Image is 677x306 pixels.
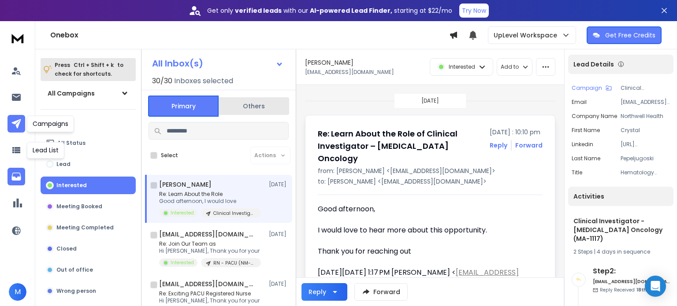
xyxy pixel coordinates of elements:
[494,31,561,40] p: UpLevel Workspace
[219,96,289,116] button: Others
[41,85,136,102] button: All Campaigns
[50,30,449,41] h1: Onebox
[159,230,256,239] h1: [EMAIL_ADDRESS][DOMAIN_NAME]
[41,155,136,173] button: Lead
[41,282,136,300] button: Wrong person
[515,141,543,150] div: Forward
[572,85,602,92] p: Campaign
[171,259,194,266] p: Interested
[573,248,593,255] span: 2 Steps
[41,134,136,152] button: All Status
[573,60,614,69] p: Lead Details
[41,117,136,129] h3: Filters
[490,141,507,150] button: Reply
[572,99,587,106] p: Email
[572,85,612,92] button: Campaign
[593,278,670,285] h6: [EMAIL_ADDRESS][DOMAIN_NAME]
[41,198,136,215] button: Meeting Booked
[269,280,289,288] p: [DATE]
[600,287,658,293] p: Reply Received
[621,113,670,120] p: Northwell Health
[501,63,519,70] p: Add to
[318,166,543,175] p: from: [PERSON_NAME] <[EMAIL_ADDRESS][DOMAIN_NAME]>
[56,266,93,273] p: Out of office
[269,181,289,188] p: [DATE]
[159,280,256,288] h1: [EMAIL_ADDRESS][DOMAIN_NAME]
[301,283,347,301] button: Reply
[55,61,123,78] p: Press to check for shortcuts.
[621,155,670,162] p: Pepeljugoski
[305,58,353,67] h1: [PERSON_NAME]
[9,283,26,301] button: M
[269,231,289,238] p: [DATE]
[636,287,658,293] span: 18th, Aug
[159,297,261,304] p: Hi [PERSON_NAME], Thank you for your
[318,267,536,288] div: [DATE][DATE] 1:17 PM [PERSON_NAME] < > wrote:
[573,217,668,243] h1: Clinical Investigator - [MEDICAL_DATA] Oncology (MA-1117)
[318,128,484,165] h1: Re: Learn About the Role of Clinical Investigator – [MEDICAL_DATA] Oncology
[159,198,261,205] p: Good afternoon, I would love
[572,113,617,120] p: Company Name
[56,224,114,231] p: Meeting Completed
[41,219,136,236] button: Meeting Completed
[235,6,282,15] strong: verified leads
[572,169,582,176] p: title
[597,248,650,255] span: 4 days in sequence
[48,89,95,98] h1: All Campaigns
[159,247,261,254] p: Hi [PERSON_NAME], Thank you for your
[318,246,536,257] div: Thank you for reaching out
[159,290,261,297] p: Re: Exciting PACU Registered Nurse
[593,266,670,277] h6: Step 2 :
[309,288,326,296] div: Reply
[459,4,489,18] button: Try Now
[318,225,536,236] div: I would love to hear more about this opportunity.
[305,69,394,76] p: [EMAIL_ADDRESS][DOMAIN_NAME]
[621,169,670,176] p: Hematology Oncology Physician
[605,31,655,40] p: Get Free Credits
[462,6,486,15] p: Try Now
[621,141,670,148] p: [URL][DOMAIN_NAME][PERSON_NAME]
[621,127,670,134] p: Crystal
[354,283,408,301] button: Forward
[72,60,115,70] span: Ctrl + Shift + k
[41,177,136,194] button: Interested
[621,85,670,92] p: Clinical Investigator - [MEDICAL_DATA] Oncology (MA-1117)
[171,210,194,216] p: Interested
[41,261,136,279] button: Out of office
[174,76,233,86] h3: Inboxes selected
[572,155,600,162] p: Last Name
[207,6,452,15] p: Get only with our starting at $22/mo
[310,6,392,15] strong: AI-powered Lead Finder,
[213,260,256,266] p: RN - PACU (NM-0003)
[159,191,261,198] p: Re: Learn About the Role
[213,210,256,217] p: Clinical Investigator - [MEDICAL_DATA] Oncology (MA-1117)
[145,55,290,72] button: All Inbox(s)
[56,182,87,189] p: Interested
[41,240,136,258] button: Closed
[161,152,178,159] label: Select
[449,63,475,70] p: Interested
[159,180,212,189] h1: [PERSON_NAME]
[621,99,670,106] p: [EMAIL_ADDRESS][DOMAIN_NAME]
[572,127,600,134] p: First Name
[152,76,172,86] span: 30 / 30
[490,128,543,136] p: [DATE] : 10:10 pm
[56,245,77,252] p: Closed
[56,288,96,295] p: Wrong person
[568,187,673,206] div: Activities
[318,204,536,214] div: Good afternoon,
[9,30,26,46] img: logo
[572,141,593,148] p: linkedin
[645,276,666,297] div: Open Intercom Messenger
[56,203,102,210] p: Meeting Booked
[27,115,74,132] div: Campaigns
[56,161,71,168] p: Lead
[421,97,439,104] p: [DATE]
[148,96,219,117] button: Primary
[152,59,203,68] h1: All Inbox(s)
[587,26,662,44] button: Get Free Credits
[318,177,543,186] p: to: [PERSON_NAME] <[EMAIL_ADDRESS][DOMAIN_NAME]>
